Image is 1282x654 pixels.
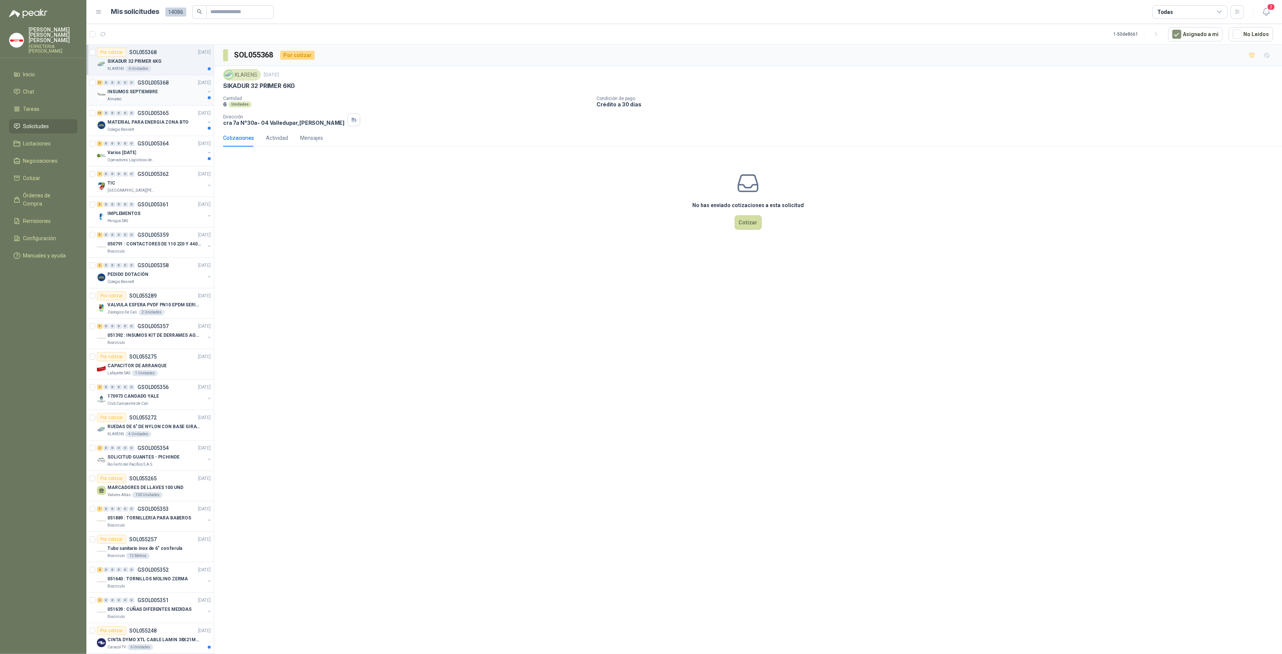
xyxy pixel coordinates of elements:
[107,271,148,278] p: PEDIDO DOTACIÓN
[107,522,125,528] p: Biocirculo
[223,120,344,126] p: cra 7a N°30a- 04 Valledupar , [PERSON_NAME]
[223,96,590,101] p: Cantidad
[97,202,103,207] div: 3
[116,506,122,512] div: 0
[223,101,227,107] p: 6
[9,214,77,228] a: Remisiones
[97,139,212,163] a: 3 0 0 0 0 0 GSOL005364[DATE] Company LogoVarios [DATE]Operadores Logísticos del Caribe
[97,303,106,312] img: Company Logo
[129,598,134,603] div: 0
[264,71,279,79] p: [DATE]
[97,383,212,407] a: 2 0 0 0 0 0 GSOL005356[DATE] Company Logo170973 CANDADO YALEClub Campestre de Cali
[107,180,115,187] p: TIC
[23,217,51,225] span: Remisiones
[198,475,211,482] p: [DATE]
[137,324,169,329] p: GSOL005357
[86,288,214,319] a: Por cotizarSOL055289[DATE] Company LogoVALVULA ESFERA PVDF PN10 EPDM SERIE EX D 25MM CEPEX64926TR...
[107,431,124,437] p: KLARENS
[97,565,212,589] a: 4 0 0 0 0 0 GSOL005352[DATE] Company Logo051640 : TORNILLOS MOLINO ZERMABiocirculo
[23,157,58,165] span: Negociaciones
[116,567,122,572] div: 0
[137,598,169,603] p: GSOL005351
[107,332,201,339] p: 051392 : INSUMOS KIT DE DERRAMES AGOSTO 2025
[107,492,131,498] p: Valores Atlas
[137,80,169,85] p: GSOL005368
[107,644,126,650] p: Caracol TV
[228,101,252,107] div: Unidades
[225,71,233,79] img: Company Logo
[97,516,106,525] img: Company Logo
[97,474,126,483] div: Por cotizar
[107,362,166,369] p: CAPACITOR DE ARRANQUE
[103,567,109,572] div: 0
[692,201,804,209] h3: No has enviado cotizaciones a esta solicitud
[97,608,106,617] img: Company Logo
[107,218,128,224] p: Perugia SAS
[137,445,169,451] p: GSOL005354
[23,234,56,242] span: Configuración
[97,547,106,556] img: Company Logo
[137,111,169,116] p: GSOL005365
[110,171,115,177] div: 0
[110,567,115,572] div: 0
[9,33,24,47] img: Company Logo
[129,263,134,268] div: 0
[103,445,109,451] div: 0
[23,122,49,130] span: Solicitudes
[97,504,212,528] a: 7 0 0 0 0 0 GSOL005353[DATE] Company Logo051889 : TORNILLERIA PARA BABEROSBiocirculo
[86,349,214,380] a: Por cotizarSOL055275[DATE] Company LogoCAPACITOR DE ARRANQUELafayette SAS1 Unidades
[97,638,106,647] img: Company Logo
[29,27,77,43] p: [PERSON_NAME] [PERSON_NAME] [PERSON_NAME]
[198,49,211,56] p: [DATE]
[129,445,134,451] div: 0
[9,154,77,168] a: Negociaciones
[86,45,214,75] a: Por cotizarSOL055368[DATE] Company LogoSIKADUR 32 PRIMER 6KGKLARENS6 Unidades
[122,567,128,572] div: 0
[23,174,41,182] span: Cotizar
[97,598,103,603] div: 4
[129,506,134,512] div: 0
[97,334,106,343] img: Company Logo
[97,352,126,361] div: Por cotizar
[197,9,202,14] span: search
[97,577,106,586] img: Company Logo
[107,614,125,620] p: Biocirculo
[198,140,211,147] p: [DATE]
[107,484,183,491] p: MARCADORES DE LLAVES 100 UND
[97,456,106,465] img: Company Logo
[107,88,158,95] p: INSUMOS SEPTIEMBRE
[86,410,214,441] a: Por cotizarSOL055272[DATE] Company LogoRUEDAS DE 6" DE NYLON CON BASE GIRATORIA EN ACERO INOXIDAB...
[107,309,137,315] p: Zoologico De Cali
[110,202,115,207] div: 0
[107,340,125,346] p: Biocirculo
[9,102,77,116] a: Tareas
[97,567,103,572] div: 4
[122,111,128,116] div: 0
[127,644,153,650] div: 6 Unidades
[97,111,103,116] div: 10
[122,202,128,207] div: 0
[97,48,126,57] div: Por cotizar
[97,60,106,69] img: Company Logo
[116,202,122,207] div: 0
[9,248,77,263] a: Manuales y ayuda
[129,232,134,238] div: 0
[137,385,169,390] p: GSOL005356
[116,324,122,329] div: 0
[86,532,214,562] a: Por cotizarSOL055257[DATE] Company LogoTubo sanitario inox de 6" con ferulaBiocirculo12 Metros
[107,423,201,430] p: RUEDAS DE 6" DE NYLON CON BASE GIRATORIA EN ACERO INOXIDABLE
[107,279,134,285] p: Colegio Bennett
[97,535,126,544] div: Por cotizar
[86,471,214,501] a: Por cotizarSOL055265[DATE] MARCADORES DE LLAVES 100 UNDValores Atlas100 Unidades
[116,598,122,603] div: 0
[107,393,159,400] p: 170973 CANDADO YALE
[23,105,40,113] span: Tareas
[198,506,211,513] p: [DATE]
[97,385,103,390] div: 2
[122,506,128,512] div: 0
[137,202,169,207] p: GSOL005361
[107,96,122,102] p: Almatec
[107,188,155,194] p: [GEOGRAPHIC_DATA][PERSON_NAME]
[107,241,201,248] p: 050791 : CONTACTORES DE 110 220 Y 440 V
[103,263,109,268] div: 0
